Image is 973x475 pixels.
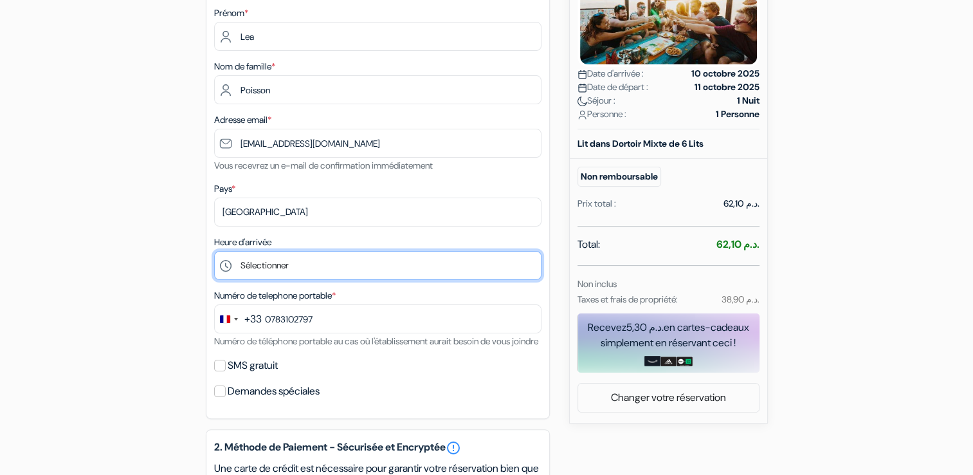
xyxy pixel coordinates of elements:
small: Non inclus [577,278,617,290]
span: Date de départ : [577,80,648,94]
label: Prénom [214,6,248,20]
img: user_icon.svg [577,110,587,120]
span: Personne : [577,107,626,121]
label: Demandes spéciales [228,382,320,400]
label: SMS gratuit [228,357,278,375]
input: 6 12 34 56 78 [214,304,541,333]
img: calendar.svg [577,70,587,79]
label: Numéro de telephone portable [214,289,336,303]
small: 38,90 د.م. [721,293,759,305]
a: error_outline [446,440,461,456]
img: uber-uber-eats-card.png [677,357,693,367]
span: Date d'arrivée : [577,67,644,80]
input: Entrez votre prénom [214,22,541,51]
span: Total: [577,237,600,252]
div: +33 [244,312,262,327]
label: Nom de famille [214,60,275,73]
small: Non remboursable [577,167,661,187]
small: Numéro de téléphone portable au cas où l'établissement aurait besoin de vous joindre [214,335,538,347]
img: moon.svg [577,97,587,106]
strong: 10 octobre 2025 [691,67,759,80]
div: Recevez en cartes-cadeaux simplement en réservant ceci ! [577,320,759,351]
span: Séjour : [577,94,615,107]
label: Pays [214,182,235,196]
div: Prix total : [577,197,616,210]
img: calendar.svg [577,83,587,93]
span: 5,30 د.م. [626,321,664,334]
strong: 11 octobre 2025 [695,80,759,94]
label: Adresse email [214,113,271,127]
div: 62,10 د.م. [723,197,759,210]
img: adidas-card.png [660,357,677,367]
strong: 62,10 د.م. [716,237,759,251]
input: Entrer adresse e-mail [214,129,541,158]
strong: 1 Personne [716,107,759,121]
input: Entrer le nom de famille [214,75,541,104]
button: Change country, selected France (+33) [215,305,262,333]
label: Heure d'arrivée [214,236,271,249]
img: amazon-card-no-text.png [644,356,660,366]
small: Vous recevrez un e-mail de confirmation immédiatement [214,160,433,171]
strong: 1 Nuit [737,94,759,107]
a: Changer votre réservation [578,386,759,410]
h5: 2. Méthode de Paiement - Sécurisée et Encryptée [214,440,541,456]
small: Taxes et frais de propriété: [577,293,678,305]
b: Lit dans Dortoir Mixte de 6 Lits [577,138,704,149]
